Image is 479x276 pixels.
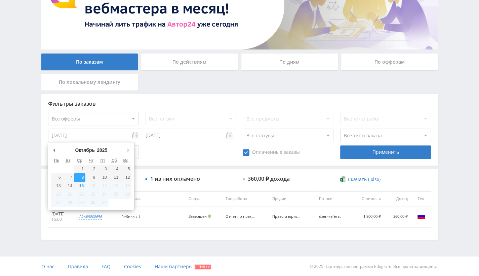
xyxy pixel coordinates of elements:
button: Следующий месяц [125,145,131,155]
abbr: Четверг [89,158,93,163]
div: 2025 [96,145,108,155]
button: 14 [63,182,74,190]
div: По дням [241,54,338,70]
img: xlsx [340,176,346,182]
div: Отчет по практике [226,214,256,219]
span: Скачать (.xlsx) [348,177,381,182]
abbr: Суббота [112,158,117,163]
input: Use the arrow keys to pick a date [48,129,142,142]
span: О нас [41,263,54,270]
td: 1 800,00 ₽ [352,206,384,228]
th: Тип заказа [118,191,185,206]
img: rus.png [417,212,425,220]
button: 6 [51,173,62,182]
span: Правила [68,263,88,270]
div: Применить [340,145,431,159]
th: Тип работы [222,191,269,206]
button: Предыдущий месяц [51,145,57,155]
td: 360,00 ₽ [384,206,411,228]
span: Скидки [195,265,211,269]
span: Cookies [124,263,141,270]
div: 1 из них оплачено [150,176,200,182]
button: 3 [97,165,108,173]
abbr: Пятница [100,158,105,163]
a: Скачать (.xlsx) [340,176,381,183]
span: FAQ [102,263,111,270]
div: Октябрь [74,145,96,155]
button: 8 [74,173,85,182]
div: 360,00 ₽ дохода [248,176,290,182]
div: Фильтры заказов [48,101,431,107]
span: Наши партнеры [155,263,193,270]
abbr: Среда [77,158,82,163]
button: 13 [51,182,62,190]
button: 1 [74,165,85,173]
th: Статус [185,191,222,206]
button: 11 [109,173,120,182]
span: Ребиллы 1 [121,214,140,219]
button: 7 [63,173,74,182]
button: 5 [120,165,131,173]
div: [DATE] [51,211,70,217]
span: Подтвержден [208,214,211,218]
div: По офферам [341,54,438,70]
div: a24#9808656 [79,214,102,219]
button: 9 [85,173,97,182]
button: 2 [85,165,97,173]
th: Доход [384,191,411,206]
abbr: Вторник [66,158,71,163]
div: dzen-referat [319,214,348,219]
abbr: Понедельник [54,158,59,163]
span: Оплаченные заказы [243,149,300,156]
div: 15:00 [51,217,70,222]
div: По заказам [41,54,138,70]
div: Право и юриспруденция [272,214,303,219]
th: Предмет [269,191,316,206]
div: По действиям [141,54,238,70]
button: 10 [97,173,108,182]
div: По локальному лендингу [41,74,138,91]
button: 4 [109,165,120,173]
button: 12 [120,173,131,182]
th: Потоки [315,191,351,206]
abbr: Воскресенье [123,158,128,163]
button: 15 [74,182,85,190]
th: Стоимость [352,191,384,206]
span: Завершен [189,214,207,219]
th: Гео [411,191,431,206]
